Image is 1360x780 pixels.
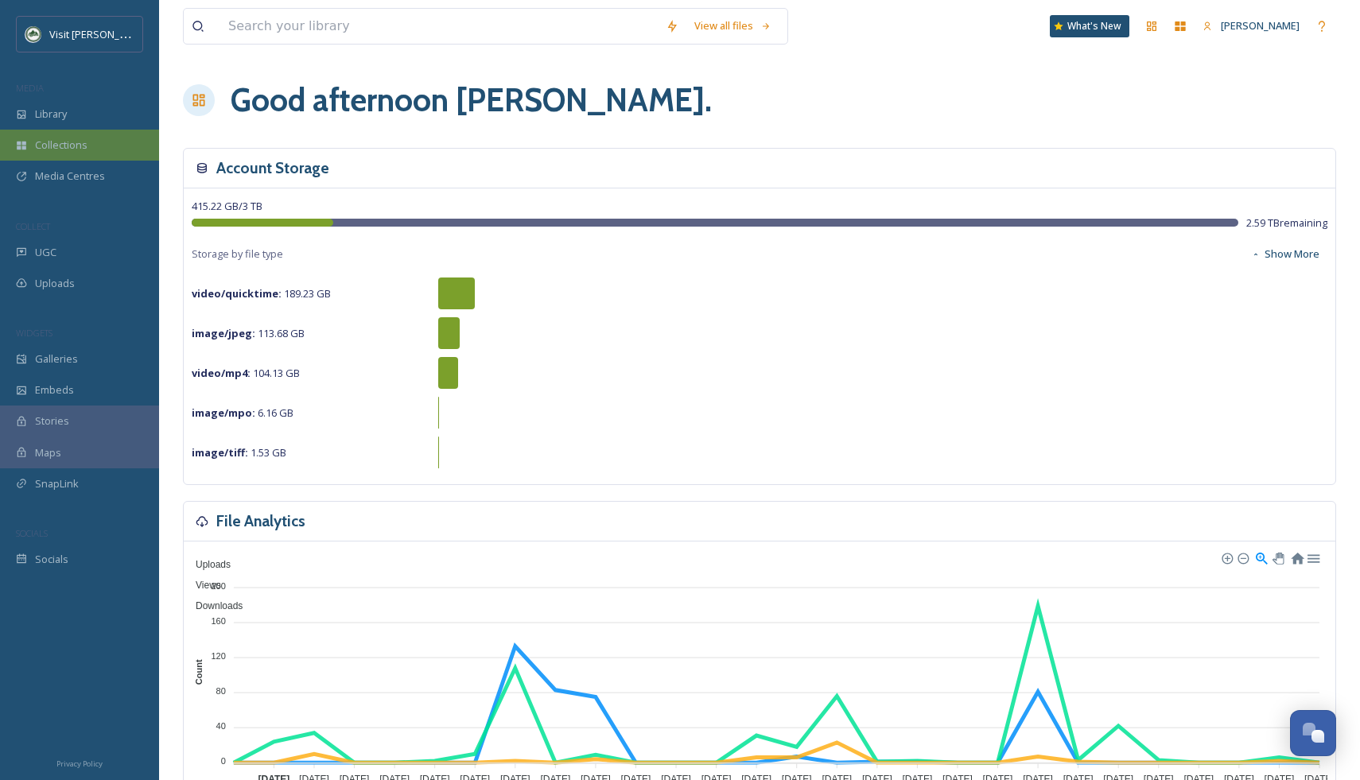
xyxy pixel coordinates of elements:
[35,138,87,153] span: Collections
[35,445,61,460] span: Maps
[1221,552,1232,563] div: Zoom In
[216,157,329,180] h3: Account Storage
[192,366,251,380] strong: video/mp4 :
[35,552,68,567] span: Socials
[56,759,103,769] span: Privacy Policy
[212,651,226,661] tspan: 120
[35,476,79,491] span: SnapLink
[184,559,231,570] span: Uploads
[192,326,305,340] span: 113.68 GB
[1050,15,1129,37] a: What's New
[216,510,305,533] h3: File Analytics
[1306,550,1319,564] div: Menu
[35,107,67,122] span: Library
[194,659,204,685] text: Count
[216,686,226,696] tspan: 80
[192,246,283,262] span: Storage by file type
[16,327,52,339] span: WIDGETS
[184,580,221,591] span: Views
[16,527,48,539] span: SOCIALS
[16,82,44,94] span: MEDIA
[35,245,56,260] span: UGC
[49,26,150,41] span: Visit [PERSON_NAME]
[220,9,658,44] input: Search your library
[192,445,286,460] span: 1.53 GB
[192,445,248,460] strong: image/tiff :
[216,721,226,731] tspan: 40
[221,756,226,766] tspan: 0
[1237,552,1248,563] div: Zoom Out
[16,220,50,232] span: COLLECT
[231,76,712,124] h1: Good afternoon [PERSON_NAME] .
[35,351,78,367] span: Galleries
[192,366,300,380] span: 104.13 GB
[1290,710,1336,756] button: Open Chat
[184,600,243,611] span: Downloads
[35,382,74,398] span: Embeds
[192,286,331,301] span: 189.23 GB
[1290,550,1304,564] div: Reset Zoom
[192,199,262,213] span: 415.22 GB / 3 TB
[1221,18,1300,33] span: [PERSON_NAME]
[1243,239,1327,270] button: Show More
[192,406,255,420] strong: image/mpo :
[192,286,282,301] strong: video/quicktime :
[192,406,293,420] span: 6.16 GB
[1273,553,1282,562] div: Panning
[1254,550,1268,564] div: Selection Zoom
[35,169,105,184] span: Media Centres
[56,753,103,772] a: Privacy Policy
[25,26,41,42] img: Unknown.png
[212,580,226,590] tspan: 200
[686,10,779,41] a: View all files
[35,276,75,291] span: Uploads
[192,326,255,340] strong: image/jpeg :
[1195,10,1308,41] a: [PERSON_NAME]
[35,413,69,429] span: Stories
[1246,215,1327,231] span: 2.59 TB remaining
[212,616,226,626] tspan: 160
